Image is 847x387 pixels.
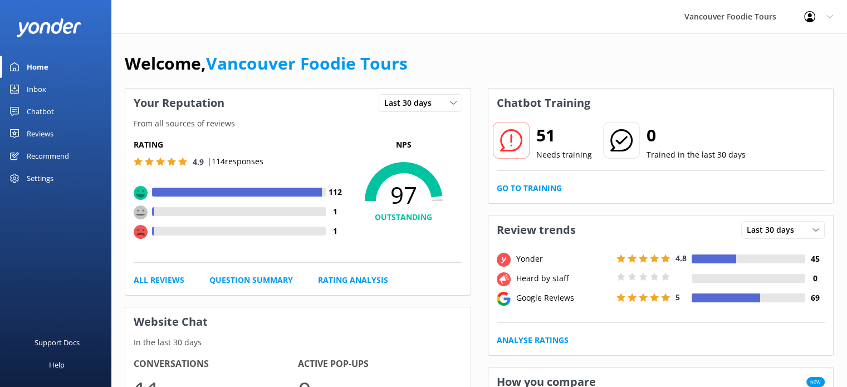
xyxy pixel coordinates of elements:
[206,52,408,75] a: Vancouver Foodie Tours
[193,156,204,167] span: 4.9
[536,149,592,161] p: Needs training
[125,117,471,130] p: From all sources of reviews
[345,211,462,223] h4: OUTSTANDING
[647,122,746,149] h2: 0
[497,182,562,194] a: Go to Training
[134,139,345,151] h5: Rating
[125,307,471,336] h3: Website Chat
[805,253,825,265] h4: 45
[806,377,825,387] span: New
[675,292,680,302] span: 5
[27,78,46,100] div: Inbox
[134,357,298,371] h4: Conversations
[513,272,614,285] div: Heard by staff
[125,89,233,117] h3: Your Reputation
[747,224,801,236] span: Last 30 days
[27,56,48,78] div: Home
[17,18,81,37] img: yonder-white-logo.png
[207,155,263,168] p: | 114 responses
[318,274,388,286] a: Rating Analysis
[345,181,462,209] span: 97
[513,292,614,304] div: Google Reviews
[384,97,438,109] span: Last 30 days
[27,145,69,167] div: Recommend
[134,274,184,286] a: All Reviews
[805,292,825,304] h4: 69
[125,336,471,349] p: In the last 30 days
[326,186,345,198] h4: 112
[488,215,584,244] h3: Review trends
[49,354,65,376] div: Help
[298,357,462,371] h4: Active Pop-ups
[326,205,345,218] h4: 1
[536,122,592,149] h2: 51
[125,50,408,77] h1: Welcome,
[35,331,80,354] div: Support Docs
[647,149,746,161] p: Trained in the last 30 days
[209,274,293,286] a: Question Summary
[27,167,53,189] div: Settings
[513,253,614,265] div: Yonder
[675,253,687,263] span: 4.8
[345,139,462,151] p: NPS
[27,123,53,145] div: Reviews
[805,272,825,285] h4: 0
[488,89,599,117] h3: Chatbot Training
[497,334,569,346] a: Analyse Ratings
[326,225,345,237] h4: 1
[27,100,54,123] div: Chatbot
